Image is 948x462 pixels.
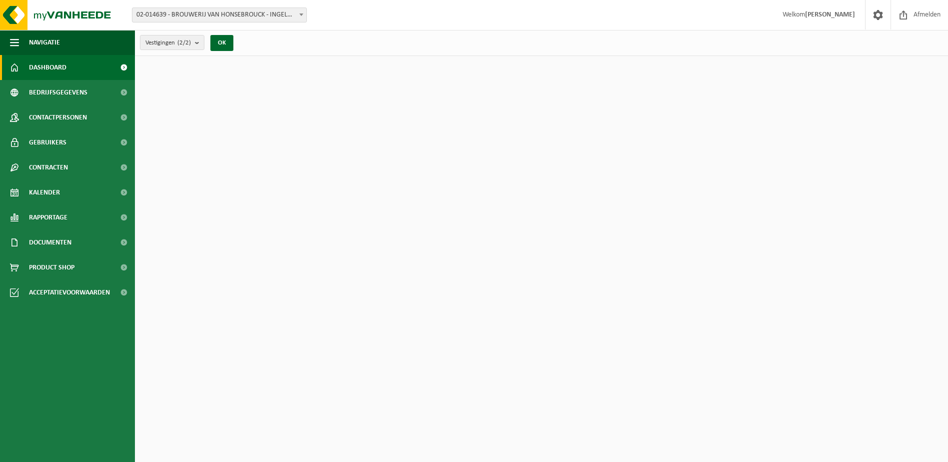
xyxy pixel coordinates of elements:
[29,55,66,80] span: Dashboard
[29,105,87,130] span: Contactpersonen
[132,7,307,22] span: 02-014639 - BROUWERIJ VAN HONSEBROUCK - INGELMUNSTER
[140,35,204,50] button: Vestigingen(2/2)
[29,205,67,230] span: Rapportage
[29,130,66,155] span: Gebruikers
[29,155,68,180] span: Contracten
[177,39,191,46] count: (2/2)
[29,180,60,205] span: Kalender
[29,80,87,105] span: Bedrijfsgegevens
[29,30,60,55] span: Navigatie
[805,11,855,18] strong: [PERSON_NAME]
[29,230,71,255] span: Documenten
[132,8,306,22] span: 02-014639 - BROUWERIJ VAN HONSEBROUCK - INGELMUNSTER
[210,35,233,51] button: OK
[29,255,74,280] span: Product Shop
[145,35,191,50] span: Vestigingen
[29,280,110,305] span: Acceptatievoorwaarden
